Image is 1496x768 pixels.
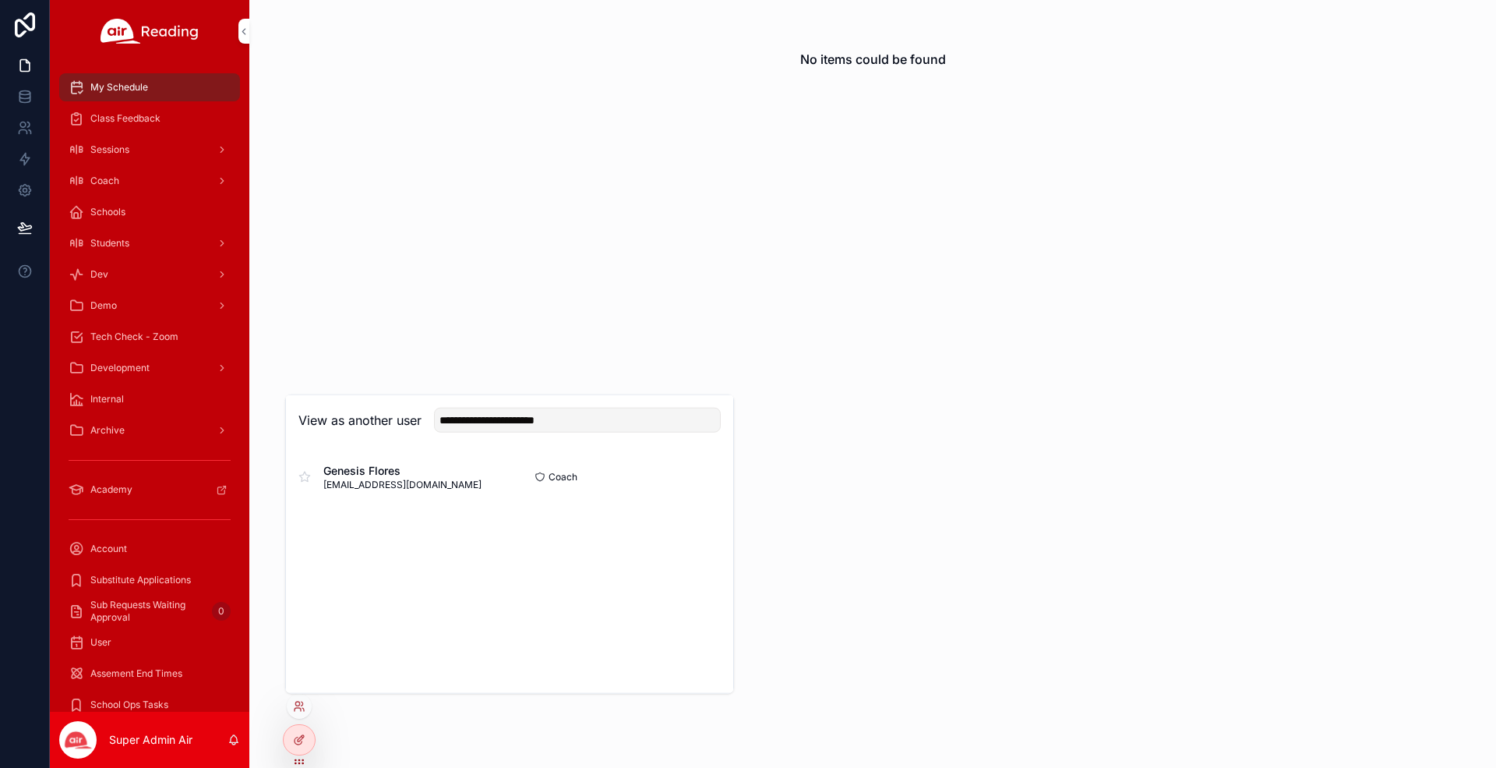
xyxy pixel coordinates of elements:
[59,416,240,444] a: Archive
[90,699,168,711] span: School Ops Tasks
[90,599,206,624] span: Sub Requests Waiting Approval
[59,104,240,133] a: Class Feedback
[549,471,577,483] span: Coach
[800,50,946,69] h2: No items could be found
[90,424,125,437] span: Archive
[59,323,240,351] a: Tech Check - Zoom
[298,411,422,430] h2: View as another user
[90,268,108,281] span: Dev
[90,483,132,496] span: Academy
[90,667,182,680] span: Assement End Times
[59,198,240,226] a: Schools
[59,628,240,657] a: User
[59,385,240,413] a: Internal
[59,229,240,257] a: Students
[101,19,199,44] img: App logo
[109,732,192,748] p: Super Admin Air
[59,476,240,504] a: Academy
[212,602,231,621] div: 0
[90,81,148,94] span: My Schedule
[90,636,111,649] span: User
[90,362,150,374] span: Development
[90,143,129,156] span: Sessions
[90,543,127,555] span: Account
[90,331,178,343] span: Tech Check - Zoom
[323,463,482,479] span: Genesis Flores
[59,73,240,101] a: My Schedule
[50,62,249,712] div: scrollable content
[59,167,240,195] a: Coach
[59,660,240,688] a: Assement End Times
[323,479,482,491] span: [EMAIL_ADDRESS][DOMAIN_NAME]
[90,237,129,250] span: Students
[90,112,161,125] span: Class Feedback
[59,597,240,625] a: Sub Requests Waiting Approval0
[90,393,124,405] span: Internal
[90,206,125,218] span: Schools
[90,175,119,187] span: Coach
[59,691,240,719] a: School Ops Tasks
[59,292,240,320] a: Demo
[59,535,240,563] a: Account
[59,566,240,594] a: Substitute Applications
[59,136,240,164] a: Sessions
[59,354,240,382] a: Development
[90,574,191,586] span: Substitute Applications
[59,260,240,288] a: Dev
[90,299,117,312] span: Demo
